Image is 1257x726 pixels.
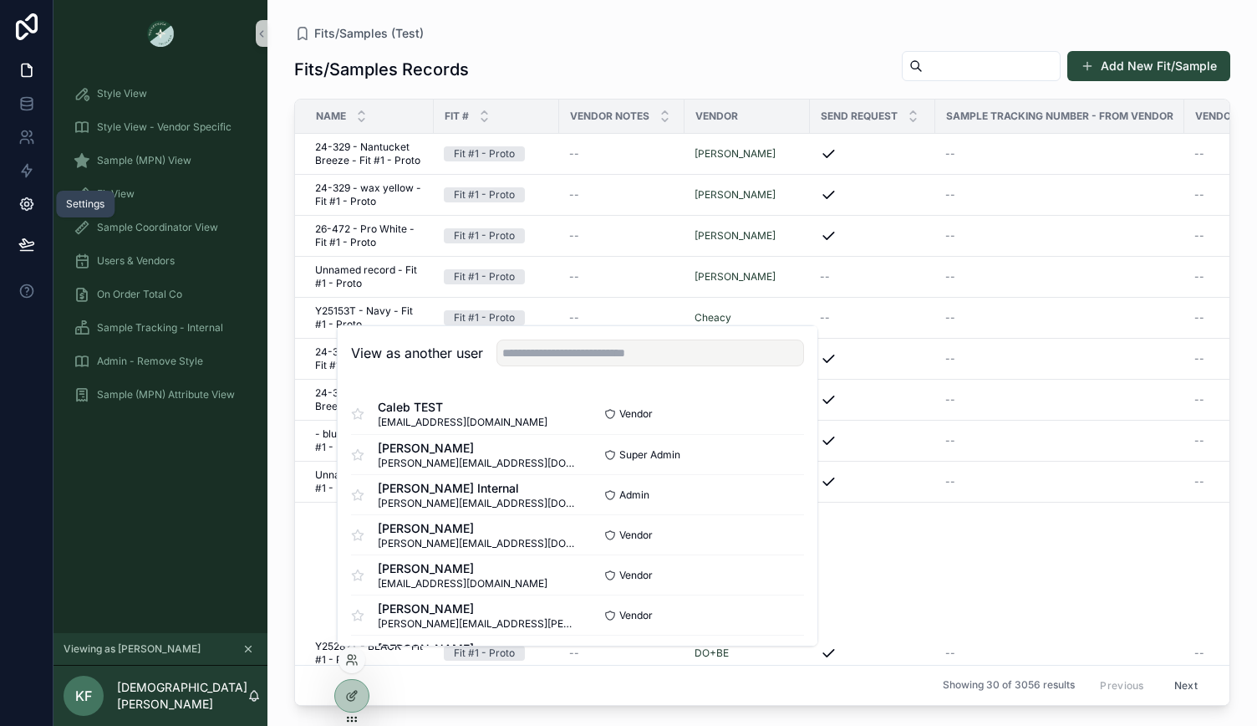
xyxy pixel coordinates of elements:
[946,110,1173,123] span: Sample Tracking Number - From Vendor
[444,269,549,284] a: Fit #1 - Proto
[315,468,424,495] a: Unnamed record - Fit #1 - Proto
[945,229,955,243] span: --
[454,310,515,325] div: Fit #1 - Proto
[943,679,1075,693] span: Showing 30 of 3056 results
[454,146,515,161] div: Fit #1 - Proto
[378,519,578,536] span: [PERSON_NAME]
[64,313,257,343] a: Sample Tracking - Internal
[117,679,247,713] p: [DEMOGRAPHIC_DATA][PERSON_NAME]
[695,229,776,243] a: [PERSON_NAME]
[945,434,955,447] span: --
[97,321,223,335] span: Sample Tracking - Internal
[945,393,1174,406] a: --
[619,568,653,581] span: Vendor
[444,228,549,243] a: Fit #1 - Proto
[316,110,346,123] span: Name
[695,270,800,284] a: [PERSON_NAME]
[1194,147,1204,161] span: --
[64,112,257,142] a: Style View - Vendor Specific
[820,311,830,325] span: --
[820,270,925,284] a: --
[619,528,653,541] span: Vendor
[378,456,578,469] span: [PERSON_NAME][EMAIL_ADDRESS][DOMAIN_NAME]
[1194,475,1204,488] span: --
[619,447,680,461] span: Super Admin
[569,229,579,243] span: --
[695,229,800,243] a: [PERSON_NAME]
[97,187,135,201] span: Fit View
[315,141,424,167] a: 24-329 - Nantucket Breeze - Fit #1 - Proto
[64,279,257,309] a: On Order Total Co
[945,311,955,325] span: --
[64,380,257,410] a: Sample (MPN) Attribute View
[1194,229,1204,243] span: --
[294,58,469,81] h1: Fits/Samples Records
[315,640,424,667] a: Y25282T - BLACK - Fit #1 - Proto
[569,270,674,284] a: --
[1194,311,1204,325] span: --
[1194,188,1204,202] span: --
[945,475,955,488] span: --
[945,475,1174,488] a: --
[1194,393,1204,406] span: --
[569,647,674,660] a: --
[1194,434,1204,447] span: --
[945,270,1174,284] a: --
[945,188,955,202] span: --
[97,388,235,401] span: Sample (MPN) Attribute View
[569,147,579,161] span: --
[315,386,424,413] span: 24-338 - Nantucket Breeze - Fit #1 - Proto
[945,311,1174,325] a: --
[75,686,92,706] span: KF
[695,647,729,660] a: DO+BE
[945,188,1174,202] a: --
[821,110,898,123] span: Send Request
[945,352,1174,366] a: --
[97,120,232,134] span: Style View - Vendor Specific
[945,229,1174,243] a: --
[945,647,955,660] span: --
[570,110,649,123] span: Vendor Notes
[66,197,104,211] div: Settings
[97,221,218,234] span: Sample Coordinator View
[64,246,257,276] a: Users & Vendors
[820,270,830,284] span: --
[695,110,738,123] span: Vendor
[378,496,578,509] span: [PERSON_NAME][EMAIL_ADDRESS][DOMAIN_NAME]
[315,222,424,249] span: 26-472 - Pro White - Fit #1 - Proto
[569,647,579,660] span: --
[569,311,579,325] span: --
[454,187,515,202] div: Fit #1 - Proto
[314,25,424,42] span: Fits/Samples (Test)
[378,560,547,576] span: [PERSON_NAME]
[294,25,424,42] a: Fits/Samples (Test)
[97,355,203,368] span: Admin - Remove Style
[945,147,955,161] span: --
[444,310,549,325] a: Fit #1 - Proto
[695,188,800,202] a: [PERSON_NAME]
[444,146,549,161] a: Fit #1 - Proto
[53,67,267,432] div: scrollable content
[444,187,549,202] a: Fit #1 - Proto
[619,488,649,501] span: Admin
[569,188,674,202] a: --
[945,393,955,406] span: --
[64,146,257,176] a: Sample (MPN) View
[378,439,578,456] span: [PERSON_NAME]
[315,345,424,372] a: 24-338 - wax yellow - Fit #1 - Proto
[1163,672,1209,698] button: Next
[64,642,201,656] span: Viewing as [PERSON_NAME]
[1194,352,1204,366] span: --
[695,188,776,202] span: [PERSON_NAME]
[444,646,549,661] a: Fit #1 - Proto
[1067,51,1230,81] button: Add New Fit/Sample
[454,269,515,284] div: Fit #1 - Proto
[454,228,515,243] div: Fit #1 - Proto
[315,427,424,454] a: - blue and ivory - Fit #1 - Proto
